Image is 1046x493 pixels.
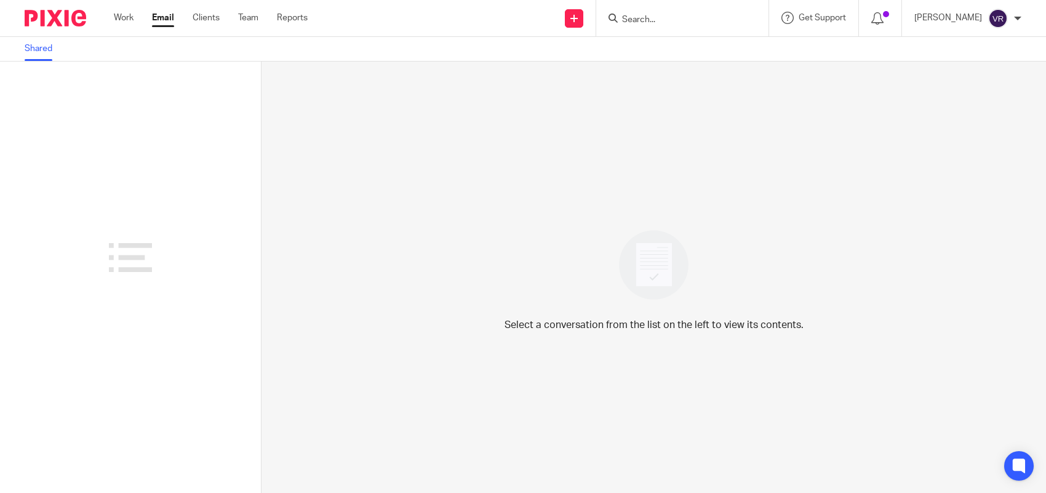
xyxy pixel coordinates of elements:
a: Clients [193,12,220,24]
a: Email [152,12,174,24]
input: Search [621,15,732,26]
img: svg%3E [988,9,1008,28]
p: Select a conversation from the list on the left to view its contents. [505,318,804,332]
a: Shared [25,37,62,61]
a: Team [238,12,258,24]
p: [PERSON_NAME] [914,12,982,24]
a: Work [114,12,134,24]
span: Get Support [799,14,846,22]
a: Reports [277,12,308,24]
img: image [611,222,697,308]
img: Pixie [25,10,86,26]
